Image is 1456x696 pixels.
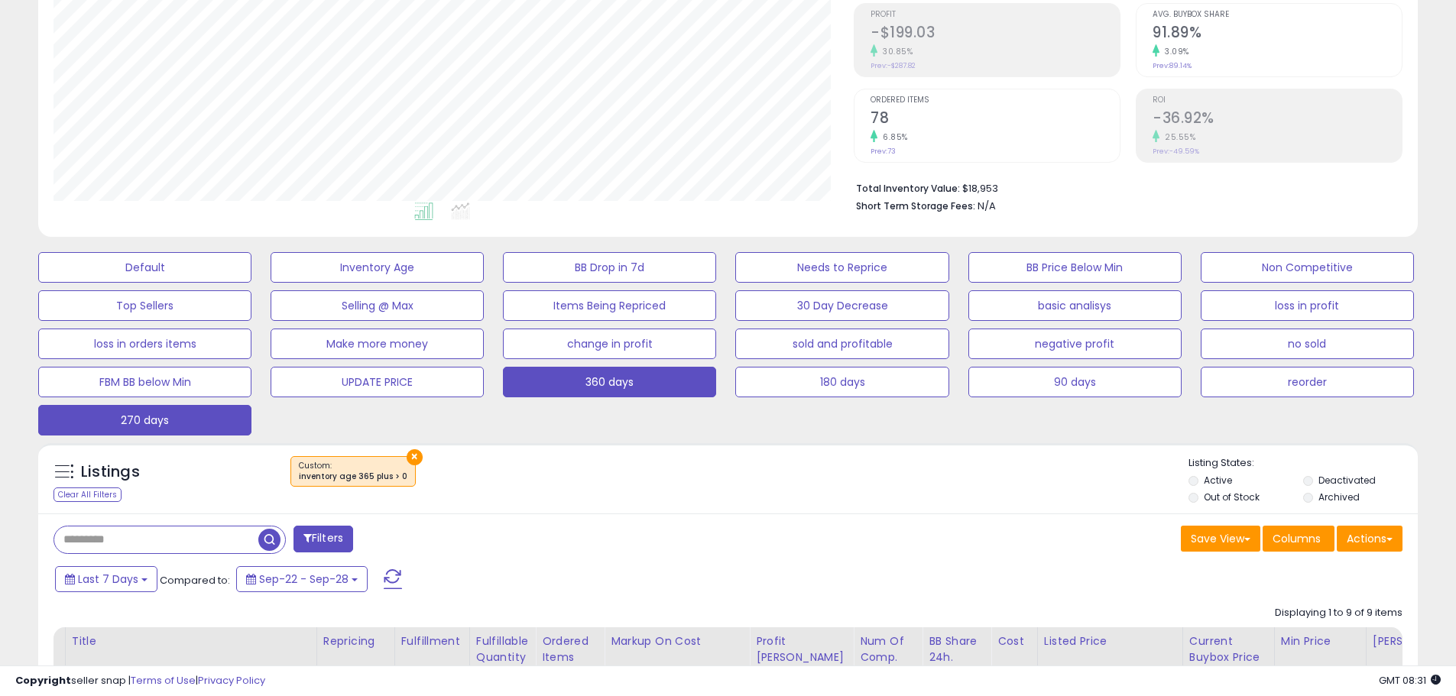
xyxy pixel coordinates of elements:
b: Short Term Storage Fees: [856,199,975,212]
span: Last 7 Days [78,571,138,587]
div: Store Name [16,633,59,665]
small: 6.85% [877,131,908,143]
small: Prev: 73 [871,147,896,156]
button: 360 days [503,367,716,397]
div: Fulfillment [401,633,463,649]
small: 3.09% [1159,46,1189,57]
button: 270 days [38,405,251,435]
div: Min Price [1281,633,1360,649]
button: negative profit [968,329,1182,359]
span: Ordered Items [871,96,1120,105]
button: Last 7 Days [55,566,157,592]
h2: -$199.03 [871,24,1120,44]
span: Columns [1273,531,1321,546]
small: Prev: 89.14% [1153,61,1192,70]
label: Archived [1318,490,1360,503]
li: $18,953 [856,178,1391,196]
label: Deactivated [1318,474,1376,487]
span: ROI [1153,96,1402,105]
div: Title [72,633,310,649]
div: Clear All Filters [54,487,122,502]
button: change in profit [503,329,716,359]
button: 180 days [735,367,949,397]
div: Num of Comp. [860,633,916,665]
div: BB Share 24h. [929,633,984,665]
button: FBM BB below Min [38,367,251,397]
div: Cost [997,633,1031,649]
button: 90 days [968,367,1182,397]
button: Inventory Age [271,252,484,283]
button: sold and profitable [735,329,949,359]
button: BB Drop in 7d [503,252,716,283]
p: Listing States: [1188,456,1418,471]
h2: 91.89% [1153,24,1402,44]
small: 25.55% [1159,131,1195,143]
span: Compared to: [160,573,230,588]
h5: Listings [81,461,140,483]
span: Avg. Buybox Share [1153,11,1402,19]
div: Profit [PERSON_NAME] [756,633,847,665]
label: Active [1204,474,1232,487]
div: seller snap | | [15,674,265,688]
div: inventory age 365 plus > 0 [299,471,407,482]
button: Default [38,252,251,283]
button: 30 Day Decrease [735,290,949,321]
button: no sold [1201,329,1414,359]
div: Ordered Items [542,633,598,665]
div: Markup on Cost [611,633,743,649]
button: Selling @ Max [271,290,484,321]
button: loss in profit [1201,290,1414,321]
button: Actions [1337,526,1402,552]
span: Custom: [299,460,407,483]
button: Save View [1181,526,1260,552]
button: Non Competitive [1201,252,1414,283]
div: Repricing [323,633,388,649]
div: Listed Price [1044,633,1176,649]
button: Make more money [271,329,484,359]
button: Items Being Repriced [503,290,716,321]
button: × [407,449,423,465]
span: Sep-22 - Sep-28 [259,571,349,587]
small: Prev: -49.59% [1153,147,1199,156]
b: Total Inventory Value: [856,182,960,195]
strong: Copyright [15,673,71,688]
span: N/A [978,199,996,213]
button: Needs to Reprice [735,252,949,283]
button: loss in orders items [38,329,251,359]
h2: -36.92% [1153,109,1402,130]
span: 2025-10-6 08:31 GMT [1379,673,1441,688]
button: Filters [293,526,353,552]
div: Current Buybox Price [1189,633,1268,665]
label: Out of Stock [1204,490,1260,503]
button: Top Sellers [38,290,251,321]
h2: 78 [871,109,1120,130]
div: Displaying 1 to 9 of 9 items [1275,606,1402,620]
small: 30.85% [877,46,913,57]
button: BB Price Below Min [968,252,1182,283]
div: Fulfillable Quantity [476,633,529,665]
a: Terms of Use [131,673,196,688]
button: basic analisys [968,290,1182,321]
span: Profit [871,11,1120,19]
button: Columns [1263,526,1334,552]
button: UPDATE PRICE [271,367,484,397]
button: reorder [1201,367,1414,397]
button: Sep-22 - Sep-28 [236,566,368,592]
a: Privacy Policy [198,673,265,688]
small: Prev: -$287.82 [871,61,916,70]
